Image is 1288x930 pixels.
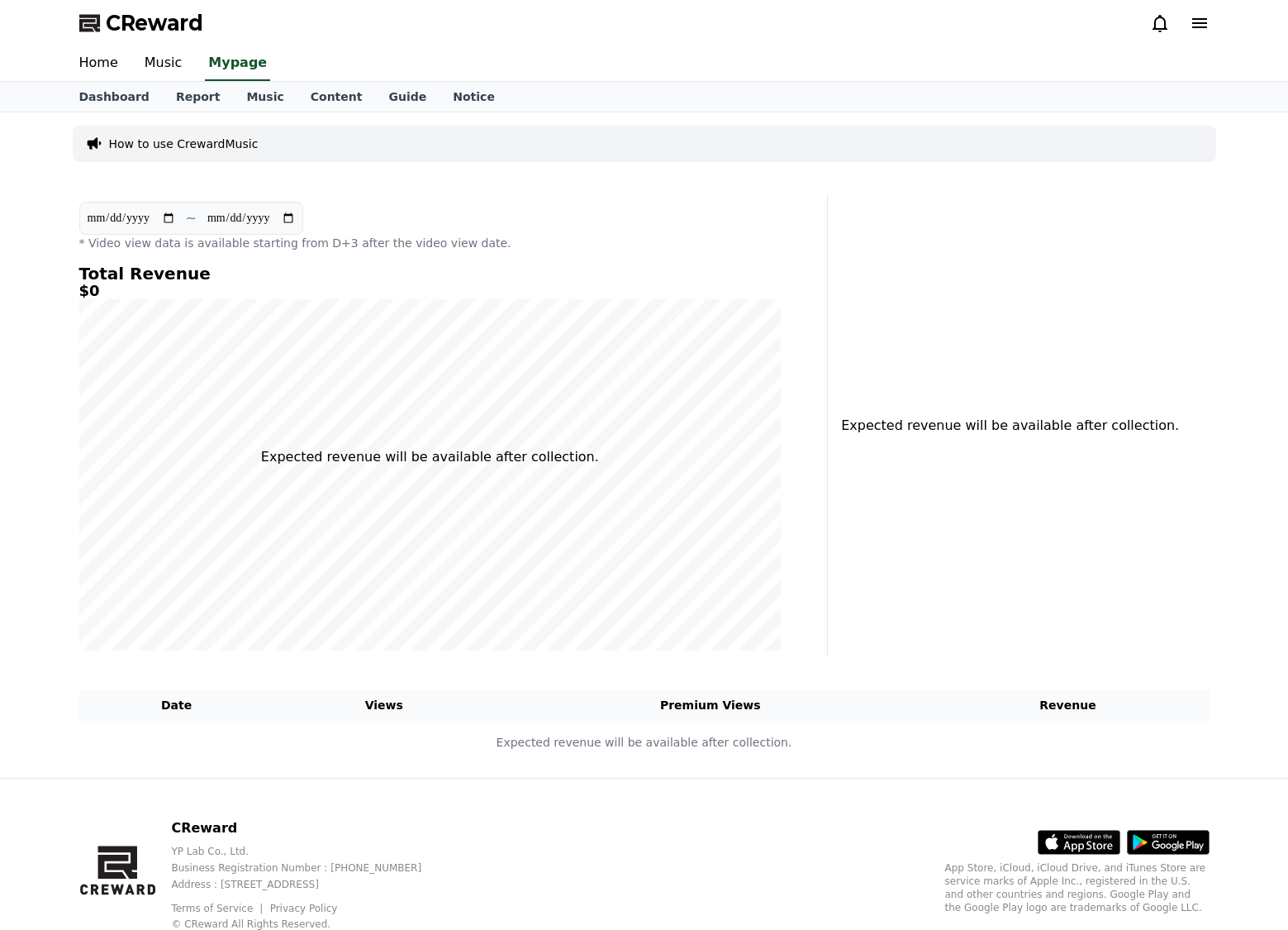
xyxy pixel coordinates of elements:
p: YP Lab Co., Ltd. [171,845,448,858]
th: Views [274,690,494,721]
a: Mypage [205,46,270,81]
p: Expected revenue will be available after collection. [841,416,1169,436]
a: Content [297,82,376,112]
a: Report [163,82,234,112]
p: App Store, iCloud, iCloud Drive, and iTunes Store are service marks of Apple Inc., registered in ... [945,861,1210,914]
a: Notice [440,82,508,112]
th: Date [79,690,274,721]
p: ~ [186,208,197,228]
h5: $0 [79,283,782,299]
a: How to use CrewardMusic [109,136,259,152]
a: Dashboard [66,82,163,112]
p: CReward [171,818,448,838]
a: Home [66,46,131,81]
a: Guide [375,82,440,112]
th: Premium Views [494,690,927,721]
h4: Total Revenue [79,265,782,283]
a: Terms of Service [171,903,265,914]
a: Music [131,46,196,81]
p: Business Registration Number : [PHONE_NUMBER] [171,861,448,875]
p: Expected revenue will be available after collection. [80,734,1209,751]
th: Revenue [927,690,1210,721]
a: Privacy Policy [270,903,338,914]
p: * Video view data is available starting from D+3 after the video view date. [79,235,782,251]
p: Address : [STREET_ADDRESS] [171,878,448,891]
span: CReward [106,10,203,36]
p: Expected revenue will be available after collection. [261,447,599,467]
a: CReward [79,10,203,36]
a: Music [233,82,297,112]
